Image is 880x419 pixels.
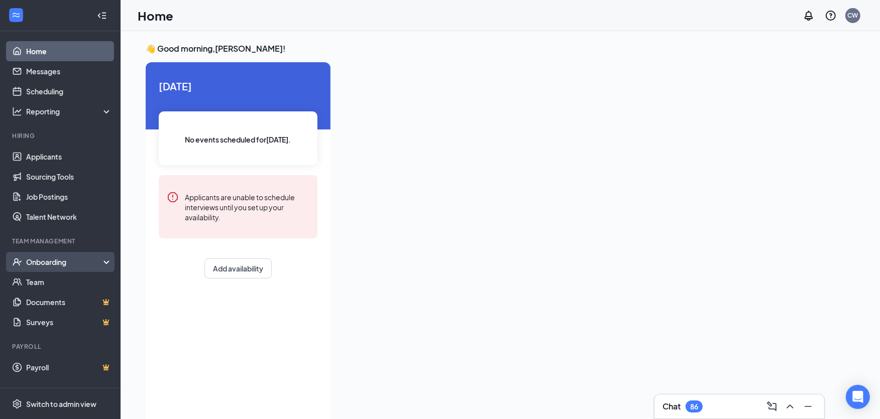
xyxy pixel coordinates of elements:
[802,400,814,412] svg: Minimize
[26,272,112,292] a: Team
[12,342,110,351] div: Payroll
[26,257,103,267] div: Onboarding
[185,134,291,145] span: No events scheduled for [DATE] .
[26,106,113,116] div: Reporting
[12,237,110,245] div: Team Management
[26,399,96,409] div: Switch to admin view
[204,258,272,278] button: Add availability
[846,385,870,409] div: Open Intercom Messenger
[784,400,796,412] svg: ChevronUp
[764,398,780,414] button: ComposeMessage
[663,401,681,412] h3: Chat
[146,43,855,54] h3: 👋 Good morning, [PERSON_NAME] !
[12,106,22,116] svg: Analysis
[26,312,112,332] a: SurveysCrown
[26,81,112,101] a: Scheduling
[803,10,815,22] svg: Notifications
[690,402,698,411] div: 86
[12,131,110,140] div: Hiring
[26,41,112,61] a: Home
[11,10,21,20] svg: WorkstreamLogo
[26,167,112,187] a: Sourcing Tools
[167,191,179,203] svg: Error
[138,7,173,24] h1: Home
[159,78,317,94] span: [DATE]
[766,400,778,412] svg: ComposeMessage
[12,399,22,409] svg: Settings
[26,357,112,377] a: PayrollCrown
[26,292,112,312] a: DocumentsCrown
[97,11,107,21] svg: Collapse
[185,191,309,222] div: Applicants are unable to schedule interviews until you set up your availability.
[782,398,798,414] button: ChevronUp
[26,207,112,227] a: Talent Network
[800,398,816,414] button: Minimize
[26,147,112,167] a: Applicants
[12,257,22,267] svg: UserCheck
[26,61,112,81] a: Messages
[848,11,858,20] div: CW
[825,10,837,22] svg: QuestionInfo
[26,187,112,207] a: Job Postings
